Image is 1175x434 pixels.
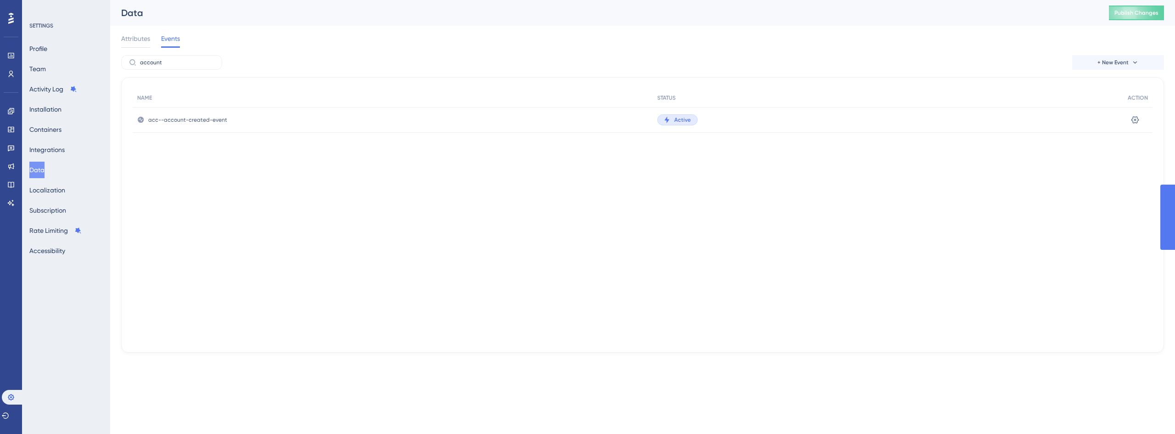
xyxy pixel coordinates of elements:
span: ACTION [1128,94,1148,101]
button: Team [29,61,46,77]
button: Activity Log [29,81,77,97]
button: Localization [29,182,65,198]
button: Installation [29,101,62,118]
button: Accessibility [29,242,65,259]
div: SETTINGS [29,22,104,29]
button: Integrations [29,141,65,158]
span: + New Event [1097,59,1129,66]
button: + New Event [1072,55,1164,70]
button: Containers [29,121,62,138]
span: Events [161,33,180,44]
span: Publish Changes [1114,9,1158,17]
input: Search [140,59,214,66]
button: Data [29,162,45,178]
span: STATUS [657,94,676,101]
button: Profile [29,40,47,57]
span: acc--account-created-event [148,116,227,124]
div: Data [121,6,1086,19]
button: Subscription [29,202,66,219]
span: NAME [137,94,152,101]
button: Publish Changes [1109,6,1164,20]
span: Active [674,116,691,124]
span: Attributes [121,33,150,44]
iframe: UserGuiding AI Assistant Launcher [1136,398,1164,425]
button: Rate Limiting [29,222,82,239]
